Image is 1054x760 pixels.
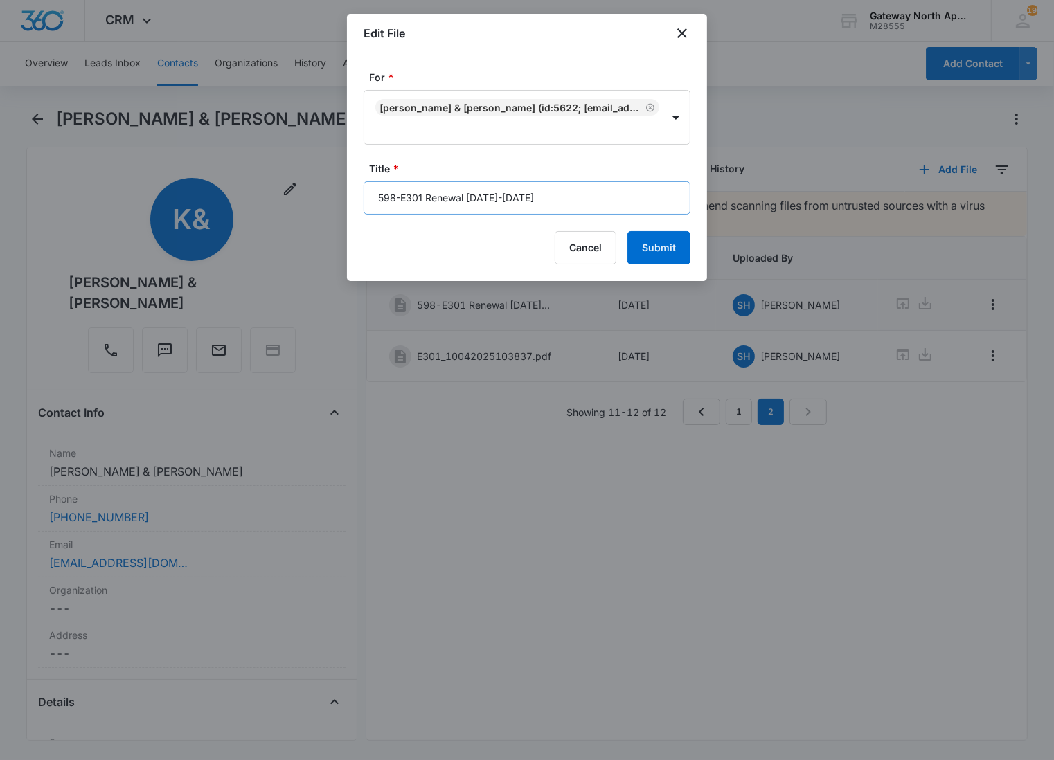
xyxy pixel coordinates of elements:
div: [PERSON_NAME] & [PERSON_NAME] (ID:5622; [EMAIL_ADDRESS][DOMAIN_NAME]; 3032294023) [379,102,643,114]
label: Title [369,161,696,176]
input: Title [364,181,690,215]
button: Submit [627,231,690,264]
button: Cancel [555,231,616,264]
div: Remove Kaitlyn & Jonathan McCollum (ID:5622; KaitlynnMccollum2020@gmail.com; 3032294023) [643,102,655,112]
h1: Edit File [364,25,405,42]
label: For [369,70,696,84]
button: close [674,25,690,42]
